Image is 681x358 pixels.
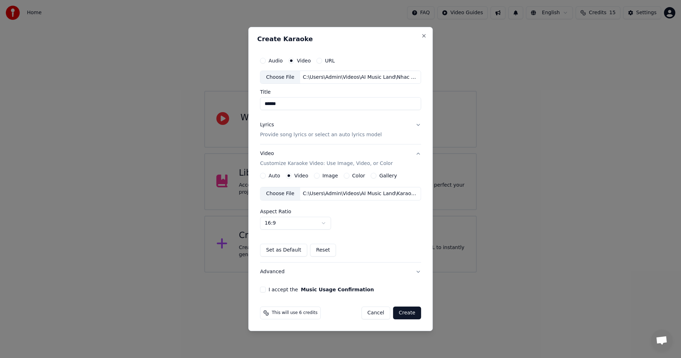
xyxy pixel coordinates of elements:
[260,71,300,84] div: Choose File
[379,173,397,178] label: Gallery
[272,310,317,316] span: This will use 6 credits
[260,145,421,173] button: VideoCustomize Karaoke Video: Use Image, Video, or Color
[260,263,421,281] button: Advanced
[322,173,338,178] label: Image
[260,160,393,167] p: Customize Karaoke Video: Use Image, Video, or Color
[260,173,421,262] div: VideoCustomize Karaoke Video: Use Image, Video, or Color
[297,58,311,63] label: Video
[361,307,390,319] button: Cancel
[268,287,374,292] label: I accept the
[301,287,374,292] button: I accept the
[352,173,365,178] label: Color
[260,209,421,214] label: Aspect Ratio
[268,173,280,178] label: Auto
[300,74,421,81] div: C:\Users\Admin\Videos\AI Music Land\Nhac Viet\[PERSON_NAME]\TinhLo.mp4
[393,307,421,319] button: Create
[268,58,283,63] label: Audio
[257,36,424,42] h2: Create Karaoke
[260,122,274,129] div: Lyrics
[300,190,421,197] div: C:\Users\Admin\Videos\AI Music Land\Karaoke\[PERSON_NAME]\TinhLo-Karaoke.mp4
[260,150,393,167] div: Video
[260,244,307,257] button: Set as Default
[260,90,421,95] label: Title
[260,132,382,139] p: Provide song lyrics or select an auto lyrics model
[260,187,300,200] div: Choose File
[310,244,336,257] button: Reset
[325,58,335,63] label: URL
[260,116,421,144] button: LyricsProvide song lyrics or select an auto lyrics model
[294,173,308,178] label: Video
